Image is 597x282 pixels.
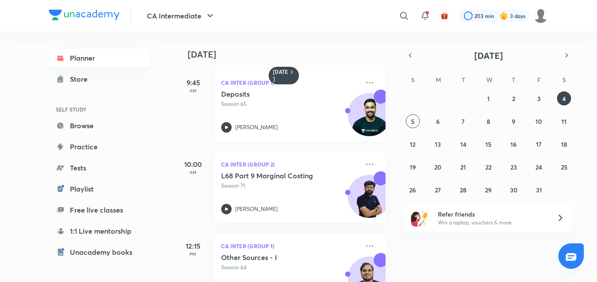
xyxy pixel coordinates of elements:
a: Store [49,70,151,88]
span: [DATE] [474,50,503,61]
button: October 4, 2025 [557,91,571,105]
a: Company Logo [49,10,120,22]
h5: L68 Part 9 Marginal Costing [221,171,331,180]
h6: [DATE] [273,69,288,83]
abbr: Monday [436,76,441,84]
abbr: October 21, 2025 [460,163,466,171]
p: PM [175,251,211,257]
a: Practice [49,138,151,155]
button: October 18, 2025 [557,137,571,151]
abbr: October 18, 2025 [561,140,567,148]
abbr: October 8, 2025 [487,117,490,126]
abbr: October 4, 2025 [562,94,566,103]
h5: Other Sources - I [221,253,331,262]
button: October 12, 2025 [406,137,420,151]
abbr: October 31, 2025 [536,186,542,194]
abbr: October 12, 2025 [410,140,415,148]
button: October 15, 2025 [481,137,495,151]
p: AM [175,170,211,175]
img: Shikha kumari [533,8,548,23]
h4: [DATE] [188,49,394,60]
img: avatar [440,12,448,20]
abbr: October 3, 2025 [537,94,541,103]
abbr: October 10, 2025 [535,117,542,126]
abbr: October 6, 2025 [436,117,440,126]
button: October 28, 2025 [456,183,470,197]
abbr: October 25, 2025 [561,163,568,171]
a: Free live classes [49,201,151,219]
button: October 29, 2025 [481,183,495,197]
button: October 14, 2025 [456,137,470,151]
button: October 24, 2025 [532,160,546,174]
button: October 22, 2025 [481,160,495,174]
abbr: October 29, 2025 [485,186,491,194]
p: Session 64 [221,264,359,271]
abbr: Saturday [562,76,566,84]
div: Store [70,74,93,84]
abbr: October 23, 2025 [510,163,517,171]
abbr: October 13, 2025 [435,140,441,148]
abbr: October 14, 2025 [460,140,466,148]
button: October 2, 2025 [506,91,521,105]
abbr: October 2, 2025 [512,94,515,103]
button: October 17, 2025 [532,137,546,151]
button: October 23, 2025 [506,160,521,174]
abbr: October 30, 2025 [510,186,517,194]
abbr: October 1, 2025 [487,94,490,103]
p: CA Inter (Group 2) [221,159,359,170]
img: streak [499,11,508,20]
a: Unacademy books [49,243,151,261]
button: October 11, 2025 [557,114,571,128]
button: October 9, 2025 [506,114,521,128]
abbr: October 7, 2025 [462,117,465,126]
h6: SELF STUDY [49,102,151,117]
abbr: October 15, 2025 [485,140,491,148]
abbr: October 26, 2025 [409,186,416,194]
p: [PERSON_NAME] [235,205,278,213]
abbr: October 19, 2025 [410,163,416,171]
button: October 21, 2025 [456,160,470,174]
abbr: October 11, 2025 [561,117,567,126]
h5: Deposits [221,90,331,98]
img: Avatar [348,180,390,222]
abbr: October 27, 2025 [435,186,441,194]
button: October 25, 2025 [557,160,571,174]
button: [DATE] [416,49,561,61]
button: CA Intermediate [142,7,221,25]
button: October 6, 2025 [431,114,445,128]
h5: 9:45 [175,77,211,88]
p: Win a laptop, vouchers & more [438,219,546,227]
button: October 16, 2025 [506,137,521,151]
button: October 26, 2025 [406,183,420,197]
abbr: October 5, 2025 [411,117,415,126]
abbr: October 16, 2025 [510,140,517,148]
button: October 30, 2025 [506,183,521,197]
img: Avatar [348,98,390,140]
button: October 10, 2025 [532,114,546,128]
button: October 1, 2025 [481,91,495,105]
h6: Refer friends [438,210,546,219]
abbr: Tuesday [462,76,465,84]
abbr: October 24, 2025 [535,163,542,171]
a: Planner [49,49,151,67]
button: October 3, 2025 [532,91,546,105]
a: Playlist [49,180,151,198]
p: [PERSON_NAME] [235,123,278,131]
button: October 5, 2025 [406,114,420,128]
h5: 10:00 [175,159,211,170]
p: Session 71 [221,182,359,190]
button: avatar [437,9,451,23]
abbr: Wednesday [486,76,492,84]
button: October 7, 2025 [456,114,470,128]
button: October 27, 2025 [431,183,445,197]
a: Tests [49,159,151,177]
button: October 19, 2025 [406,160,420,174]
abbr: October 17, 2025 [536,140,542,148]
button: October 13, 2025 [431,137,445,151]
abbr: October 20, 2025 [434,163,441,171]
h5: 12:15 [175,241,211,251]
abbr: October 22, 2025 [485,163,491,171]
p: CA Inter (Group 1) [221,77,359,88]
button: October 20, 2025 [431,160,445,174]
img: Company Logo [49,10,120,20]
